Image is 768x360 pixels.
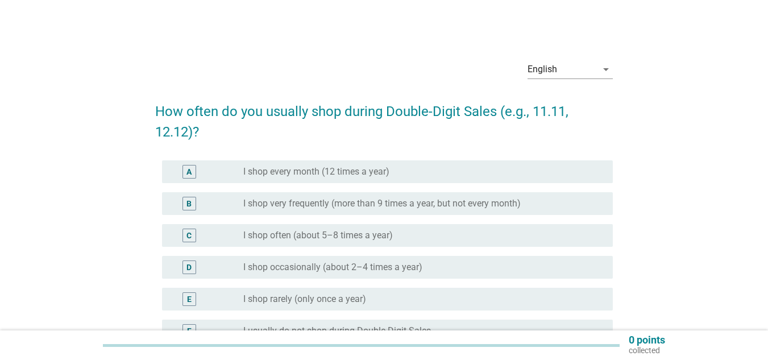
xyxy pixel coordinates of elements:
div: D [186,262,192,274]
i: arrow_drop_down [599,63,613,76]
label: I shop very frequently (more than 9 times a year, but not every month) [243,198,521,209]
label: I usually do not shop during Double-Digit Sales [243,325,431,337]
p: 0 points [629,335,665,345]
div: English [528,64,557,75]
div: E [187,293,192,305]
p: collected [629,345,665,355]
div: B [186,198,192,210]
div: C [186,230,192,242]
label: I shop rarely (only once a year) [243,293,366,305]
label: I shop every month (12 times a year) [243,166,389,177]
label: I shop occasionally (about 2–4 times a year) [243,262,422,273]
div: F [187,325,192,337]
div: A [186,166,192,178]
label: I shop often (about 5–8 times a year) [243,230,393,241]
h2: How often do you usually shop during Double-Digit Sales (e.g., 11.11, 12.12)? [155,90,613,142]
